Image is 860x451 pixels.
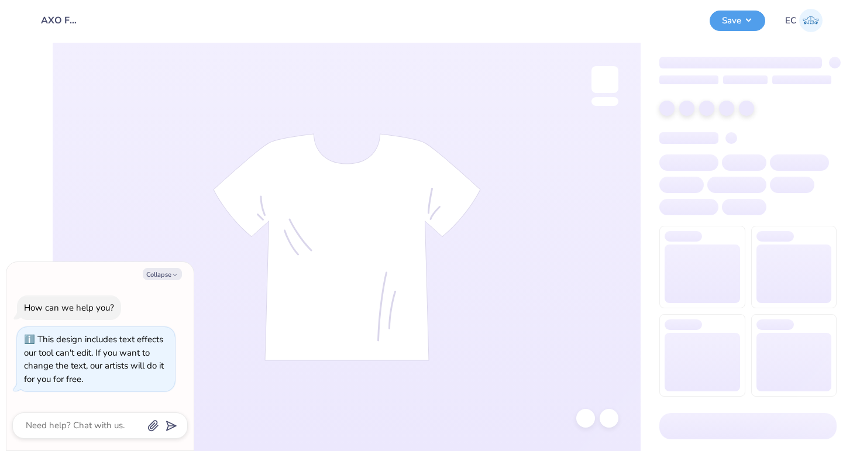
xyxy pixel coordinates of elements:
div: How can we help you? [24,302,114,314]
input: Untitled Design [32,9,90,32]
button: Save [710,11,765,31]
img: Emma Cramond [799,9,823,32]
span: EC [785,14,796,27]
div: This design includes text effects our tool can't edit. If you want to change the text, our artist... [24,333,164,385]
button: Collapse [143,268,182,280]
img: tee-skeleton.svg [213,133,481,361]
a: EC [780,9,828,32]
